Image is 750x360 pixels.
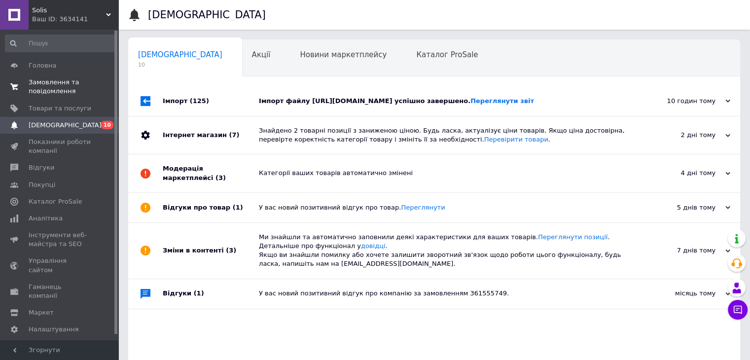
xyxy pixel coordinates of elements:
span: Маркет [29,308,54,317]
span: [DEMOGRAPHIC_DATA] [29,121,102,130]
span: Товари та послуги [29,104,91,113]
input: Пошук [5,35,116,52]
div: Відгуки про товар [163,193,259,222]
div: Ми знайшли та автоматично заповнили деякі характеристики для ваших товарів. . Детальніше про функ... [259,233,632,269]
span: Каталог ProSale [416,50,478,59]
span: Управління сайтом [29,256,91,274]
span: [DEMOGRAPHIC_DATA] [138,50,222,59]
div: 10 годин тому [632,97,730,106]
span: Налаштування [29,325,79,334]
a: Переглянути [401,204,445,211]
span: Новини маркетплейсу [300,50,387,59]
span: 10 [138,61,222,69]
span: Аналітика [29,214,63,223]
div: 7 днів тому [632,246,730,255]
h1: [DEMOGRAPHIC_DATA] [148,9,266,21]
div: Імпорт [163,86,259,116]
div: Знайдено 2 товарні позиції з заниженою ціною. Будь ласка, актуалізує ціни товарів. Якщо ціна дост... [259,126,632,144]
div: Категорії ваших товарів автоматично змінені [259,169,632,178]
span: Гаманець компанії [29,283,91,300]
div: Зміни в контенті [163,223,259,279]
div: 5 днів тому [632,203,730,212]
span: Інструменти веб-майстра та SEO [29,231,91,249]
div: 2 дні тому [632,131,730,140]
div: Відгуки [163,279,259,309]
a: Перевірити товари [484,136,548,143]
a: Переглянути позиції [538,233,607,241]
button: Чат з покупцем [728,300,748,320]
div: Ваш ID: 3634141 [32,15,118,24]
div: Модерація маркетплейсі [163,154,259,192]
span: Відгуки [29,163,54,172]
span: Solis [32,6,106,15]
div: У вас новий позитивний відгук про товар. [259,203,632,212]
span: (7) [229,131,239,139]
span: (3) [215,174,226,181]
span: Акції [252,50,271,59]
div: 4 дні тому [632,169,730,178]
div: У вас новий позитивний відгук про компанію за замовленням 361555749. [259,289,632,298]
span: 10 [101,121,113,129]
div: Інтернет магазин [163,116,259,154]
span: (1) [233,204,243,211]
span: Головна [29,61,56,70]
span: (1) [194,289,204,297]
a: Переглянути звіт [470,97,534,105]
a: довідці [361,242,386,250]
span: (125) [190,97,209,105]
span: (3) [226,247,236,254]
span: Замовлення та повідомлення [29,78,91,96]
span: Показники роботи компанії [29,138,91,155]
span: Покупці [29,180,55,189]
div: Імпорт файлу [URL][DOMAIN_NAME] успішно завершено. [259,97,632,106]
span: Каталог ProSale [29,197,82,206]
div: місяць тому [632,289,730,298]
